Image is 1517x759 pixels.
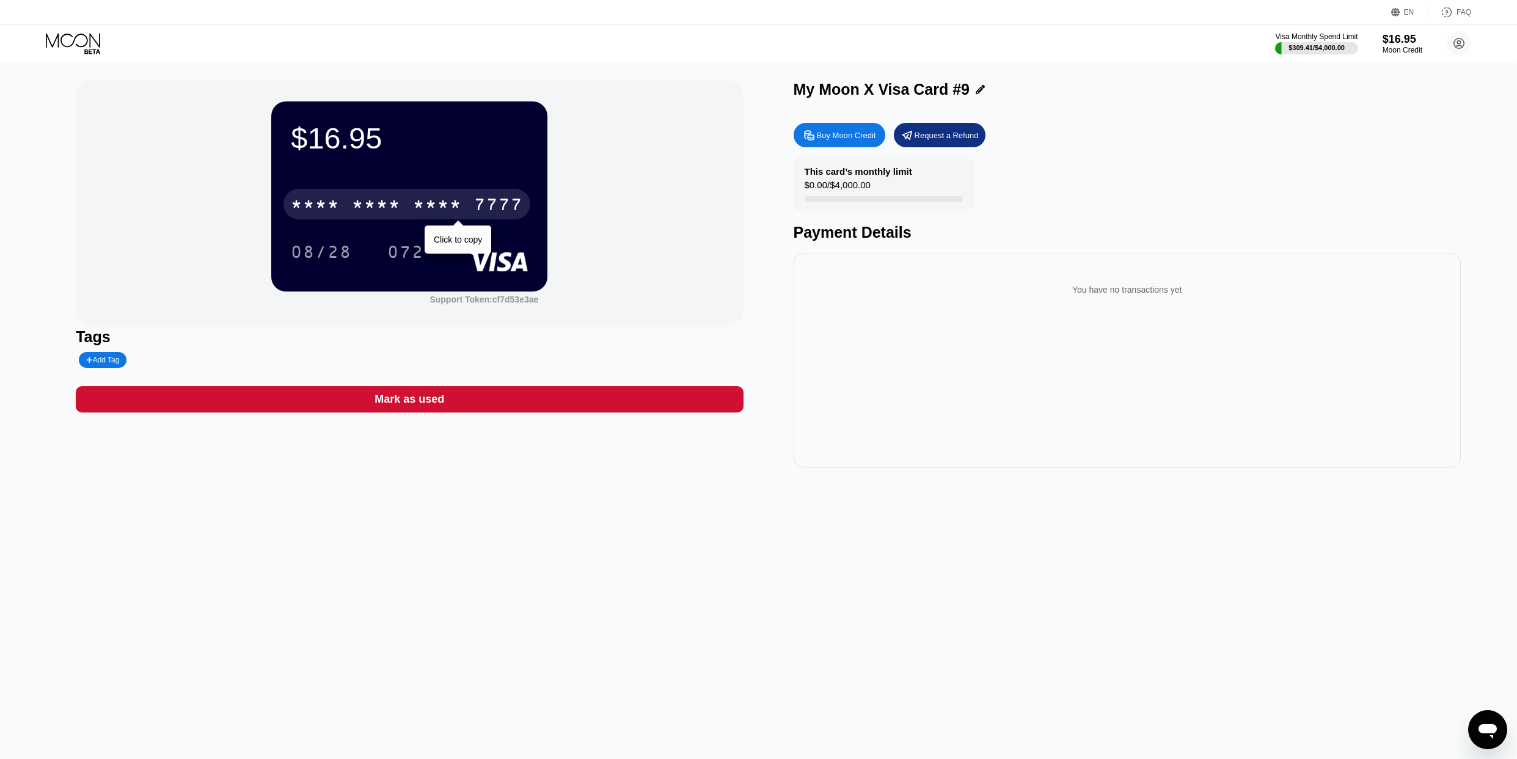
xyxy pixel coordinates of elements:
div: $16.95 [291,121,528,155]
div: 08/28 [282,237,361,267]
div: Payment Details [794,224,1461,241]
div: EN [1391,6,1428,18]
div: FAQ [1428,6,1471,18]
div: EN [1404,8,1414,16]
div: FAQ [1457,8,1471,16]
div: $16.95Moon Credit [1383,33,1422,54]
div: Buy Moon Credit [817,130,876,141]
div: Mark as used [76,386,743,413]
div: You have no transactions yet [803,273,1451,307]
div: 08/28 [291,244,352,263]
div: $309.41 / $4,000.00 [1289,44,1345,51]
div: Buy Moon Credit [794,123,885,147]
div: Add Tag [79,352,126,368]
div: 7777 [474,196,523,216]
div: Tags [76,328,743,346]
div: Moon Credit [1383,46,1422,54]
iframe: Button to launch messaging window [1468,710,1507,749]
div: $16.95 [1383,33,1422,46]
div: Visa Monthly Spend Limit [1275,32,1358,41]
div: Support Token:cf7d53e3ae [430,295,538,304]
div: Mark as used [375,392,444,406]
div: $0.00 / $4,000.00 [805,180,871,196]
div: 072 [378,237,433,267]
div: Support Token: cf7d53e3ae [430,295,538,304]
div: Request a Refund [915,130,979,141]
div: Add Tag [86,356,119,364]
div: This card’s monthly limit [805,166,912,177]
div: My Moon X Visa Card #9 [794,81,970,98]
div: Request a Refund [894,123,985,147]
div: Visa Monthly Spend Limit$309.41/$4,000.00 [1275,32,1358,54]
div: Click to copy [434,235,482,244]
div: 072 [387,244,424,263]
